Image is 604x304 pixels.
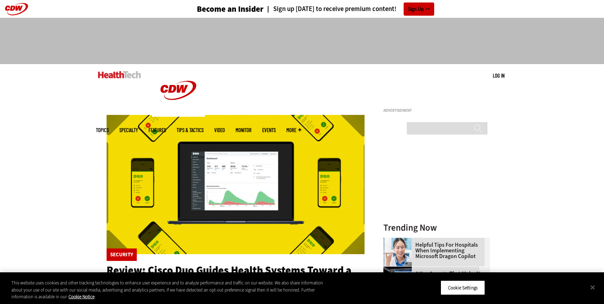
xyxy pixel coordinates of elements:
[441,280,485,295] button: Cookie Settings
[383,238,412,266] img: Doctor using phone to dictate to tablet
[11,279,332,300] div: This website uses cookies and other tracking technologies to enhance user experience and to analy...
[107,263,351,289] a: Review: Cisco Duo Guides Health Systems Toward a Zero-Trust Approach
[493,72,505,79] div: User menu
[585,279,600,295] button: Close
[69,294,95,300] a: More information about your privacy
[110,252,133,257] a: Security
[152,111,205,119] a: CDW
[173,25,431,57] iframe: advertisement
[264,6,397,12] a: Sign up [DATE] to receive premium content!
[383,115,490,204] iframe: advertisement
[149,127,166,133] a: Features
[107,115,365,254] img: Cisco Duo
[404,2,434,16] a: Sign Up
[286,127,301,133] span: More
[177,127,204,133] a: Tips & Tactics
[493,72,505,79] a: Log in
[262,127,276,133] a: Events
[383,267,412,295] img: Desktop monitor with brain AI concept
[383,267,415,272] a: Desktop monitor with brain AI concept
[119,127,138,133] span: Specialty
[236,127,252,133] a: MonITor
[152,64,205,117] img: Home
[197,5,264,13] h3: Become an Insider
[170,5,264,13] a: Become an Insider
[383,271,486,288] a: 4 Key Aspects That Make AI PCs Attractive to Healthcare Workers
[214,127,225,133] a: Video
[383,223,490,232] h3: Trending Now
[383,238,415,243] a: Doctor using phone to dictate to tablet
[383,242,486,259] a: Helpful Tips for Hospitals When Implementing Microsoft Dragon Copilot
[98,71,141,78] img: Home
[96,127,109,133] span: Topics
